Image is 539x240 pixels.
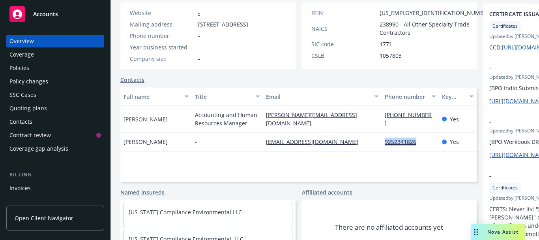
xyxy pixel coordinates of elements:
a: SSC Cases [6,89,104,101]
span: Accounts [33,11,58,17]
span: There are no affiliated accounts yet [335,223,443,232]
span: Certificates [492,184,518,191]
a: Billing updates [6,195,104,208]
div: Billing updates [9,195,49,208]
a: Contacts [6,115,104,128]
span: Certificates [492,23,518,30]
div: Full name [124,93,180,101]
span: Open Client Navigator [15,214,73,222]
span: [PERSON_NAME] [124,115,168,123]
a: Policies [6,62,104,74]
div: Policies [9,62,29,74]
div: FEIN [311,9,376,17]
button: Nova Assist [471,224,525,240]
a: Contacts [120,76,144,84]
div: Overview [9,35,34,47]
span: [PERSON_NAME] [124,138,168,146]
span: - [198,43,200,51]
div: Title [195,93,251,101]
span: 1057803 [380,51,402,60]
a: [PHONE_NUMBER] [385,111,432,127]
a: Named insureds [120,188,165,197]
div: Mailing address [130,20,195,28]
a: [EMAIL_ADDRESS][DOMAIN_NAME] [266,138,365,146]
div: Year business started [130,43,195,51]
div: Drag to move [471,224,481,240]
div: CSLB [311,51,376,60]
a: Invoices [6,182,104,195]
a: Policy changes [6,75,104,88]
span: [STREET_ADDRESS] [198,20,248,28]
div: Invoices [9,182,31,195]
span: Yes [450,115,459,123]
span: Accounting and Human Resources Manager [195,111,260,127]
a: 9252341826 [385,138,423,146]
button: Key contact [439,87,477,106]
button: Phone number [382,87,438,106]
div: SIC code [311,40,376,48]
div: Billing [6,171,104,179]
div: Contacts [9,115,32,128]
div: NAICS [311,25,376,33]
div: Website [130,9,195,17]
a: Accounts [6,3,104,25]
button: Email [263,87,382,106]
a: Coverage [6,48,104,61]
span: 238990 - All Other Specialty Trade Contractors [380,20,492,37]
span: Yes [450,138,459,146]
a: Contract review [6,129,104,142]
span: - [198,32,200,40]
div: Email [266,93,370,101]
div: Contract review [9,129,51,142]
div: Company size [130,55,195,63]
a: Coverage gap analysis [6,142,104,155]
div: Quoting plans [9,102,47,115]
div: Key contact [442,93,465,101]
button: Full name [120,87,192,106]
div: Coverage gap analysis [9,142,68,155]
div: SSC Cases [9,89,36,101]
div: Phone number [130,32,195,40]
span: 1771 [380,40,392,48]
span: [US_EMPLOYER_IDENTIFICATION_NUMBER] [380,9,492,17]
span: Nova Assist [487,229,518,235]
a: Affiliated accounts [302,188,352,197]
span: - [195,138,197,146]
a: [US_STATE] Compliance Environmental LLC [129,208,242,216]
div: Coverage [9,48,34,61]
a: - [198,9,200,17]
div: Phone number [385,93,427,101]
div: Policy changes [9,75,48,88]
a: [PERSON_NAME][EMAIL_ADDRESS][DOMAIN_NAME] [266,111,357,127]
button: Title [192,87,263,106]
span: - [198,55,200,63]
a: Quoting plans [6,102,104,115]
a: Overview [6,35,104,47]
